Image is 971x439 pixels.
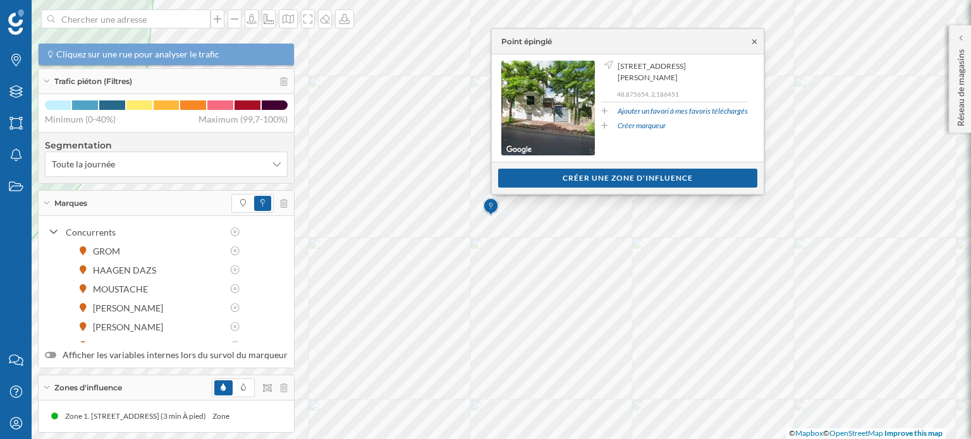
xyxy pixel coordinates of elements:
[54,198,87,209] span: Marques
[618,105,748,117] a: Ajouter un favori à mes favoris téléchargés
[618,61,745,83] span: [STREET_ADDRESS][PERSON_NAME]
[93,244,126,258] div: GROM
[8,9,24,35] img: Logo Geoblink
[198,113,288,126] span: Maximum (99,7-100%)
[93,282,154,296] div: MOUSTACHE
[93,320,169,334] div: [PERSON_NAME]
[45,349,288,361] label: Afficher les variables internes lors du survol du marqueur
[212,410,359,423] div: Zone 1. [STREET_ADDRESS] (3 min À pied)
[45,113,116,126] span: Minimum (0-40%)
[64,410,212,423] div: Zone 1. [STREET_ADDRESS] (3 min À pied)
[955,44,967,126] p: Réseau de magasins
[617,90,748,99] p: 48,875654, 2,186451
[501,36,552,47] div: Point épinglé
[20,9,82,20] span: Assistance
[618,120,666,131] a: Créer marqueur
[45,139,288,152] h4: Segmentation
[54,76,132,87] span: Trafic piéton (Filtres)
[56,48,219,61] span: Cliquez sur une rue pour analyser le trafic
[829,428,883,438] a: OpenStreetMap
[52,158,115,171] span: Toute la journée
[795,428,823,438] a: Mapbox
[501,61,595,155] img: streetview
[93,339,198,352] div: No Brand ice cream shop
[884,428,943,438] a: Improve this map
[66,226,223,239] div: Concurrents
[54,382,122,394] span: Zones d'influence
[93,263,162,277] div: HAAGEN DAZS
[786,428,946,439] div: © ©
[93,301,169,315] div: [PERSON_NAME]
[483,195,499,220] img: Marker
